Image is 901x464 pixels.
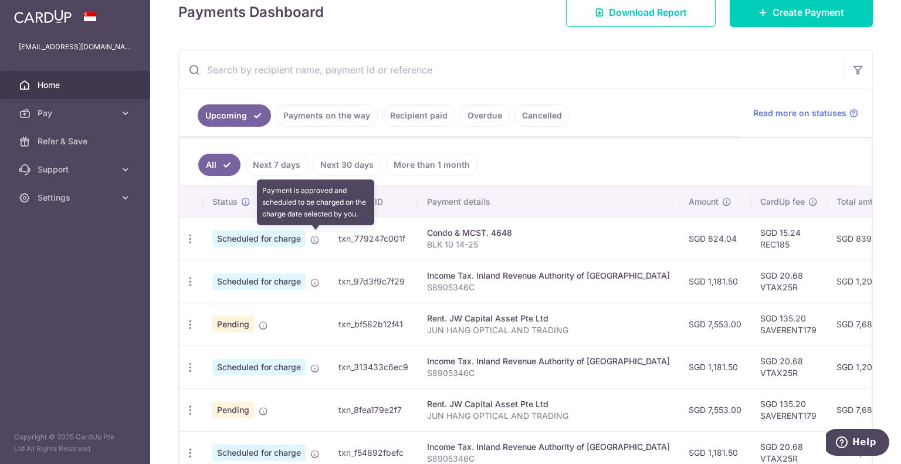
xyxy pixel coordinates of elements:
div: Payment is approved and scheduled to be charged on the charge date selected by you. [257,179,374,225]
a: All [198,154,241,176]
div: Condo & MCST. 4648 [427,227,670,239]
td: SGD 824.04 [679,217,751,260]
a: Next 30 days [313,154,381,176]
p: JUN HANG OPTICAL AND TRADING [427,324,670,336]
div: Income Tax. Inland Revenue Authority of [GEOGRAPHIC_DATA] [427,355,670,367]
span: Scheduled for charge [212,231,306,247]
div: Rent. JW Capital Asset Pte Ltd [427,398,670,410]
span: Scheduled for charge [212,445,306,461]
td: SGD 1,202.18 [827,346,900,388]
span: CardUp fee [760,196,805,208]
div: Income Tax. Inland Revenue Authority of [GEOGRAPHIC_DATA] [427,270,670,282]
span: Pending [212,402,254,418]
p: S8905346C [427,367,670,379]
div: Rent. JW Capital Asset Pte Ltd [427,313,670,324]
span: Pending [212,316,254,333]
input: Search by recipient name, payment id or reference [179,51,844,89]
td: SGD 7,553.00 [679,388,751,431]
td: SGD 1,181.50 [679,260,751,303]
span: Home [38,79,115,91]
td: SGD 20.68 VTAX25R [751,346,827,388]
td: SGD 7,688.20 [827,303,900,346]
td: SGD 135.20 SAVERENT179 [751,303,827,346]
td: txn_313433c6ec9 [329,346,418,388]
img: CardUp [14,9,72,23]
h4: Payments Dashboard [178,2,324,23]
td: SGD 135.20 SAVERENT179 [751,388,827,431]
td: SGD 1,202.18 [827,260,900,303]
th: Payment details [418,187,679,217]
span: Support [38,164,115,175]
td: SGD 839.28 [827,217,900,260]
span: Scheduled for charge [212,359,306,375]
p: BLK 10 14-25 [427,239,670,250]
td: SGD 1,181.50 [679,346,751,388]
td: SGD 7,553.00 [679,303,751,346]
span: Read more on statuses [753,107,846,119]
td: txn_779247c001f [329,217,418,260]
td: txn_97d3f9c7f29 [329,260,418,303]
span: Download Report [609,5,687,19]
td: SGD 20.68 VTAX25R [751,260,827,303]
td: txn_8fea179e2f7 [329,388,418,431]
a: Cancelled [514,104,570,127]
span: Scheduled for charge [212,273,306,290]
a: Next 7 days [245,154,308,176]
span: Status [212,196,238,208]
a: Overdue [460,104,510,127]
td: SGD 15.24 REC185 [751,217,827,260]
iframe: Opens a widget where you can find more information [826,429,889,458]
div: Income Tax. Inland Revenue Authority of [GEOGRAPHIC_DATA] [427,441,670,453]
a: More than 1 month [386,154,477,176]
span: Total amt. [836,196,875,208]
p: [EMAIL_ADDRESS][DOMAIN_NAME] [19,41,131,53]
a: Payments on the way [276,104,378,127]
span: Settings [38,192,115,204]
span: Pay [38,107,115,119]
td: txn_bf582b12f41 [329,303,418,346]
p: S8905346C [427,282,670,293]
td: SGD 7,688.20 [827,388,900,431]
span: Amount [689,196,719,208]
p: JUN HANG OPTICAL AND TRADING [427,410,670,422]
span: Refer & Save [38,136,115,147]
span: Create Payment [773,5,844,19]
a: Recipient paid [382,104,455,127]
a: Upcoming [198,104,271,127]
a: Read more on statuses [753,107,858,119]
